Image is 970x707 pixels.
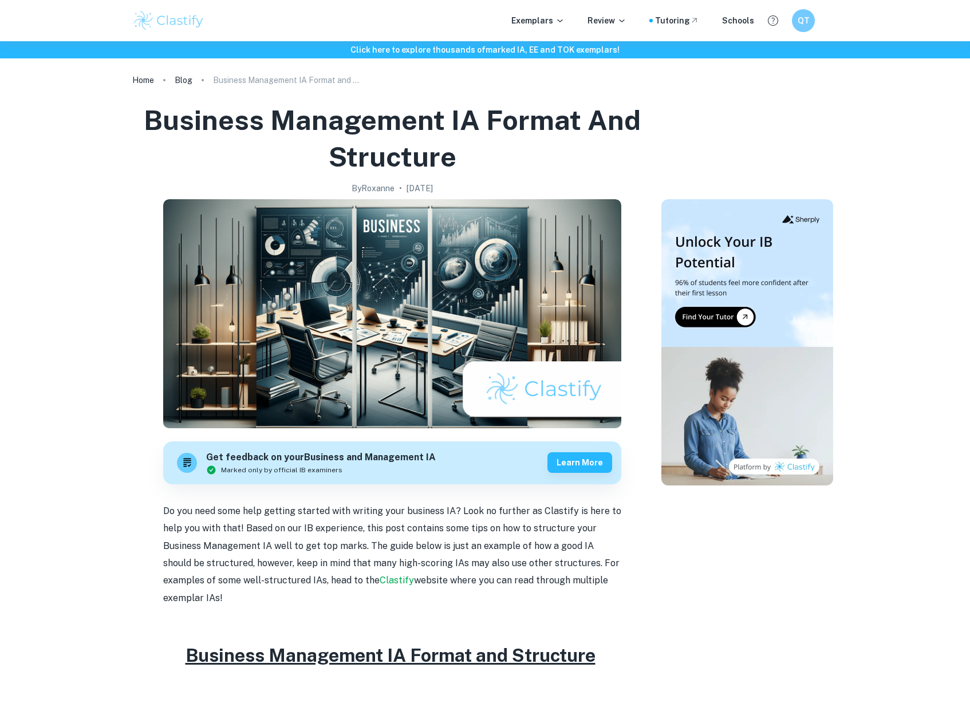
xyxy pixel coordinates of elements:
button: Help and Feedback [763,11,783,30]
h6: Get feedback on your Business and Management IA [206,451,436,465]
a: Blog [175,72,192,88]
u: Business Management IA Format and Structure [186,645,596,666]
h6: Click here to explore thousands of marked IA, EE and TOK exemplars ! [2,44,968,56]
img: Clastify logo [132,9,205,32]
button: QT [792,9,815,32]
a: Tutoring [655,14,699,27]
h1: Business Management IA Format and Structure [137,102,648,175]
span: Marked only by official IB examiners [221,465,342,475]
a: Clastify [380,575,414,586]
button: Learn more [547,452,612,473]
p: Business Management IA Format and Structure [213,74,362,86]
p: • [399,182,402,195]
img: Business Management IA Format and Structure cover image [163,199,621,428]
a: Get feedback on yourBusiness and Management IAMarked only by official IB examinersLearn more [163,441,621,484]
p: Do you need some help getting started with writing your business IA? Look no further as Clastify ... [163,503,621,607]
h2: [DATE] [407,182,433,195]
p: Review [587,14,626,27]
a: Home [132,72,154,88]
p: Exemplars [511,14,565,27]
h6: QT [797,14,810,27]
a: Schools [722,14,754,27]
h2: By Roxanne [352,182,395,195]
img: Thumbnail [661,199,833,485]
